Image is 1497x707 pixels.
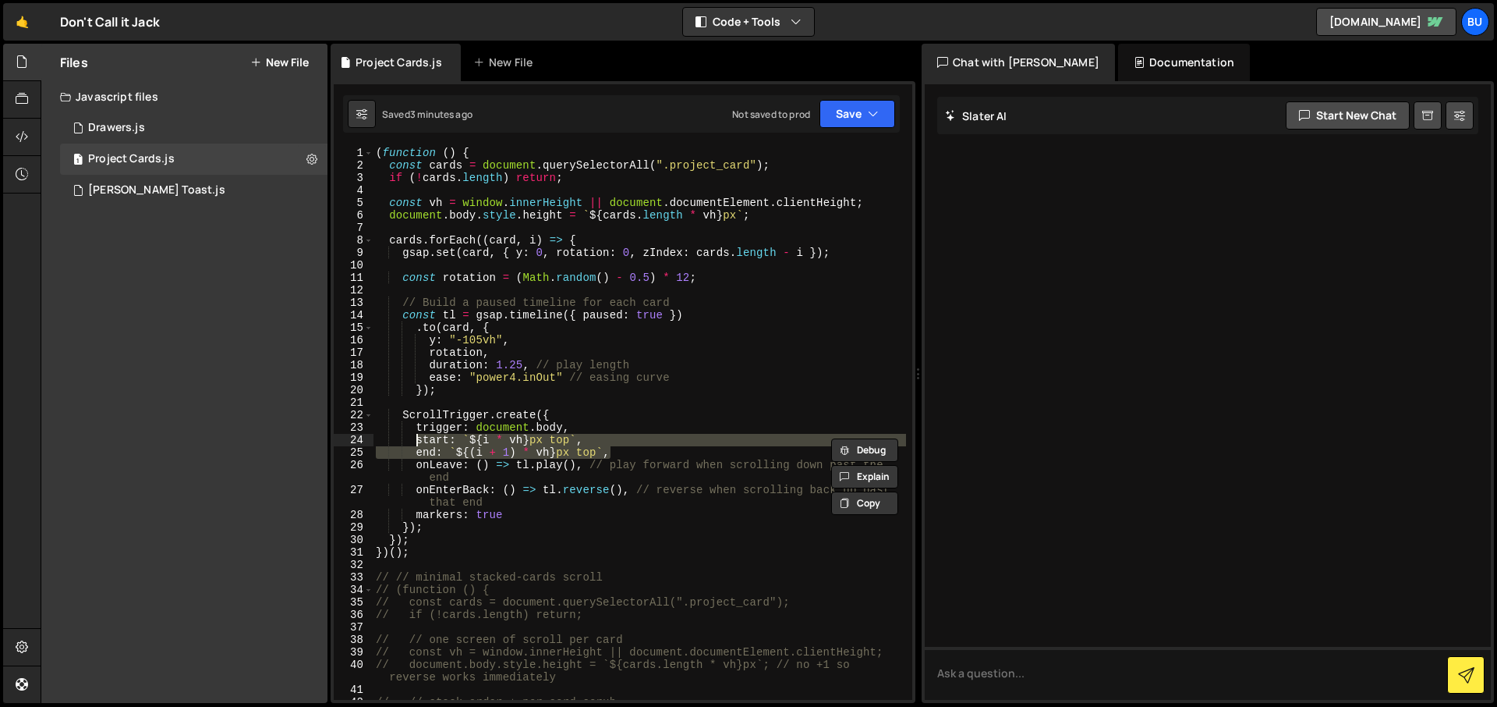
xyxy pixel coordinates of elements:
div: Project Cards.js [88,152,175,166]
div: 26 [334,459,373,484]
div: 10 [334,259,373,272]
div: 17 [334,346,373,359]
div: 8 [334,234,373,247]
div: 40 [334,659,373,684]
button: New File [250,56,309,69]
div: 16338/44169.js [60,175,327,206]
div: 5 [334,197,373,209]
div: 16 [334,334,373,346]
div: 25 [334,446,373,459]
button: Explain [831,465,898,489]
a: 🤙 [3,3,41,41]
div: Drawers.js [88,121,145,135]
button: Copy [831,492,898,515]
button: Start new chat [1286,101,1410,130]
div: 24 [334,434,373,446]
div: 30 [334,534,373,546]
div: 38 [334,634,373,646]
div: 28 [334,509,373,521]
div: 13 [334,297,373,309]
div: Not saved to prod [732,108,810,121]
div: Saved [382,108,472,121]
button: Save [819,100,895,128]
div: 34 [334,584,373,596]
div: 7 [334,222,373,234]
div: 36 [334,609,373,621]
div: 18 [334,359,373,371]
div: 9 [334,247,373,259]
div: 41 [334,684,373,696]
div: 4 [334,184,373,197]
div: Project Cards.js [356,55,442,70]
div: 11 [334,272,373,284]
div: Javascript files [41,81,327,112]
div: 27 [334,484,373,509]
span: 1 [73,155,83,167]
div: 39 [334,646,373,659]
a: Bu [1461,8,1489,36]
div: 35 [334,596,373,609]
div: 23 [334,421,373,434]
h2: Files [60,54,88,71]
div: 19 [334,371,373,384]
div: 37 [334,621,373,634]
div: 2 [334,159,373,172]
div: 31 [334,546,373,559]
h2: Slater AI [945,108,1007,123]
div: 6 [334,209,373,222]
div: 29 [334,521,373,534]
div: 1 [334,147,373,159]
div: New File [473,55,539,70]
div: Don't Call it Jack [60,12,160,31]
div: 21 [334,396,373,409]
div: Chat with [PERSON_NAME] [922,44,1115,81]
div: 33 [334,571,373,584]
div: 20 [334,384,373,396]
button: Code + Tools [683,8,814,36]
div: 14 [334,309,373,322]
div: 32 [334,559,373,571]
div: 22 [334,409,373,421]
div: 3 [334,172,373,184]
div: [PERSON_NAME] Toast.js [88,183,225,197]
div: 12 [334,284,373,297]
div: 3 minutes ago [410,108,472,121]
a: [DOMAIN_NAME] [1316,8,1456,36]
div: 15 [334,322,373,334]
div: Documentation [1118,44,1250,81]
div: 16338/44166.js [60,144,327,175]
div: 16338/44175.js [60,112,327,144]
button: Debug [831,439,898,462]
